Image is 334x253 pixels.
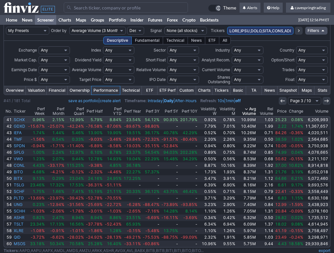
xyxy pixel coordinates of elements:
div: All [219,37,231,44]
a: 6,052,018 [304,169,330,175]
a: 54.54% [142,149,160,156]
a: -0.15% [288,156,304,162]
a: -8.58% [104,143,122,149]
a: 4,076,665 [304,149,330,156]
span: -0.94% [31,143,45,148]
a: 42 [4,123,13,130]
a: -9.03% [85,136,104,143]
a: 202.28% [179,149,198,156]
span: -15.67% [28,124,45,129]
a: 0.56% [217,156,236,162]
a: ETF Perf [158,86,177,95]
a: -11.40% [65,143,85,149]
span: 10.06 [275,143,287,148]
a: 38.59 [274,136,288,143]
span: 9.44% [72,156,84,161]
span: -2.32% [89,169,103,174]
a: 0.70% [217,130,236,136]
a: 19.90% [104,130,122,136]
a: -0.12% [65,169,85,175]
a: 0.80% [217,143,236,149]
span: -72.32% [143,137,159,142]
a: 74.99 [274,149,288,156]
a: News [262,86,277,95]
a: 12.99% [65,117,85,123]
span: -0.15% [289,156,303,161]
a: 57.37% [142,169,160,175]
input: Search [64,2,188,13]
a: 4.43% [26,162,46,169]
a: 1min [225,98,234,103]
a: - [179,169,198,175]
a: 12.78% [85,156,104,162]
span: 54.54% [145,150,159,155]
a: TA [246,86,262,95]
div: ETF [205,37,219,44]
a: 19.51% [123,130,142,136]
a: 3,211,107 [304,156,330,162]
a: 9.22M [236,143,257,149]
span: 1.00% [33,150,45,155]
a: 10.06 [274,143,288,149]
span: 23.54% [126,117,141,122]
a: Stats [314,86,330,95]
span: 5.46% [72,130,84,135]
span: 2.22 [278,124,287,129]
a: 23.54% [123,117,142,123]
a: -1.56% [26,136,46,143]
a: -29.84% [123,136,142,143]
a: -98.80% [142,123,160,130]
div: Fundamental [131,37,163,44]
span: 42.29% [183,130,197,135]
a: 4.85% [104,162,122,169]
a: 49 [4,169,13,175]
a: 36.17% [142,130,160,136]
span: 23.37% [126,150,141,155]
a: 115.25% [65,162,85,169]
a: 3,750,938 [304,143,330,149]
span: 2.24% [52,150,64,155]
span: 10.62% [289,163,303,168]
a: -1.71% [46,143,65,149]
a: Charts [196,86,212,95]
span: -91.57% [161,137,178,142]
a: 12.97% [65,149,85,156]
a: 54.12% [142,117,160,123]
a: 8.37M [236,169,257,175]
span: 4.68% [33,169,45,174]
a: Alerts [240,3,260,13]
a: Theme [208,5,236,12]
span: -0.36% [289,130,303,135]
a: 8,914,818 [304,162,330,169]
a: 0.71 [257,130,274,136]
a: 0.08% [288,117,304,123]
a: 1.02% [288,136,304,143]
span: -89.67% [124,124,141,129]
a: 11,367,657 [304,123,330,130]
a: Home [4,15,20,25]
a: 0.68 [257,156,274,162]
span: 19.04% [126,156,141,161]
span: -0.05% [289,143,303,148]
a: 14.93% [104,156,122,162]
span: 1.74% [291,124,303,129]
span: -8.58% [108,143,122,148]
span: 94.03% [163,150,178,155]
a: -52.84% [160,143,179,149]
span: 37.00 [275,163,287,168]
a: Basic [230,86,246,95]
a: Help [264,3,283,13]
span: -9.03% [89,137,103,142]
a: VWO [13,156,26,162]
span: 201.79% [180,117,197,122]
a: - [160,169,179,175]
a: -25.07% [46,123,65,130]
a: GDXD [13,123,26,130]
a: 0.78% [217,117,236,123]
a: 1.92 [257,162,274,169]
a: -42.24% [65,123,85,130]
a: SCHX [13,117,26,123]
span: 90.93% [163,117,178,122]
a: Daily [164,98,174,103]
a: 48 [4,162,13,169]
